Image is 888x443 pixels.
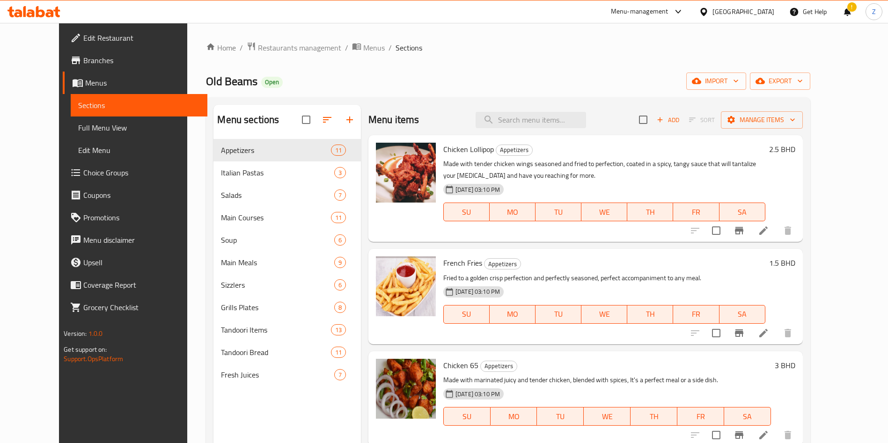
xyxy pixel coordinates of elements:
[677,407,724,426] button: FR
[83,167,200,178] span: Choice Groups
[64,343,107,356] span: Get support on:
[78,100,200,111] span: Sections
[334,234,346,246] div: items
[627,203,673,221] button: TH
[723,205,762,219] span: SA
[213,319,361,341] div: Tandoori Items13
[480,361,517,372] div: Appetizers
[64,353,123,365] a: Support.OpsPlatform
[724,407,771,426] button: SA
[536,203,581,221] button: TU
[83,32,200,44] span: Edit Restaurant
[493,307,532,321] span: MO
[452,287,504,296] span: [DATE] 03:10 PM
[494,410,534,423] span: MO
[213,206,361,229] div: Main Courses11
[63,161,207,184] a: Choice Groups
[331,324,346,335] div: items
[334,302,346,313] div: items
[335,258,345,267] span: 9
[581,203,627,221] button: WE
[653,113,683,127] button: Add
[221,167,334,178] span: Italian Pastas
[728,219,750,242] button: Branch-specific-item
[443,158,765,182] p: Made with tender chicken wings seasoned and fried to perfection, coated in a spicy, tangy sauce t...
[539,307,578,321] span: TU
[396,42,422,53] span: Sections
[443,407,491,426] button: SU
[728,410,767,423] span: SA
[213,135,361,390] nav: Menu sections
[758,429,769,441] a: Edit menu item
[584,407,631,426] button: WE
[213,363,361,386] div: Fresh Juices7
[247,42,341,54] a: Restaurants management
[335,281,345,290] span: 6
[296,110,316,130] span: Select all sections
[78,145,200,156] span: Edit Menu
[213,296,361,319] div: Grills Plates8
[83,212,200,223] span: Promotions
[258,42,341,53] span: Restaurants management
[217,113,279,127] h2: Menu sections
[376,256,436,316] img: French Fries
[443,305,490,324] button: SU
[537,407,584,426] button: TU
[331,213,345,222] span: 11
[78,122,200,133] span: Full Menu View
[448,205,486,219] span: SU
[476,112,586,128] input: search
[777,219,799,242] button: delete
[352,42,385,54] a: Menus
[221,212,330,223] span: Main Courses
[769,256,795,269] h6: 1.5 BHD
[206,42,810,54] nav: breadcrumb
[83,279,200,290] span: Coverage Report
[443,272,765,284] p: Fried to a golden crisp perfection and perfectly seasoned, perfect accompaniment to any meal.
[481,361,517,371] span: Appetizers
[331,326,345,334] span: 13
[719,305,765,324] button: SA
[677,205,715,219] span: FR
[541,410,580,423] span: TU
[496,145,532,155] span: Appetizers
[443,203,490,221] button: SU
[448,410,487,423] span: SU
[63,184,207,206] a: Coupons
[221,324,330,335] div: Tandoori Items
[539,205,578,219] span: TU
[673,305,719,324] button: FR
[448,307,486,321] span: SU
[334,167,346,178] div: items
[536,305,581,324] button: TU
[694,75,739,87] span: import
[758,327,769,339] a: Edit menu item
[775,359,795,372] h6: 3 BHD
[633,110,653,130] span: Select section
[71,116,207,139] a: Full Menu View
[331,212,346,223] div: items
[63,27,207,49] a: Edit Restaurant
[334,279,346,290] div: items
[213,139,361,161] div: Appetizers11
[213,341,361,363] div: Tandoori Bread11
[769,143,795,156] h6: 2.5 BHD
[221,347,330,358] span: Tandoori Bread
[443,374,771,386] p: Made with marinated juicy and tender chicken, blended with spices, It's a perfect meal or a side ...
[63,206,207,229] a: Promotions
[331,348,345,357] span: 11
[655,115,681,125] span: Add
[213,184,361,206] div: Salads7
[443,358,478,372] span: Chicken 65
[334,189,346,201] div: items
[206,71,257,92] span: Old Beams
[206,42,236,53] a: Home
[335,168,345,177] span: 3
[221,234,334,246] span: Soup
[345,42,348,53] li: /
[63,251,207,274] a: Upsell
[83,257,200,268] span: Upsell
[213,229,361,251] div: Soup6
[585,205,624,219] span: WE
[452,390,504,399] span: [DATE] 03:10 PM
